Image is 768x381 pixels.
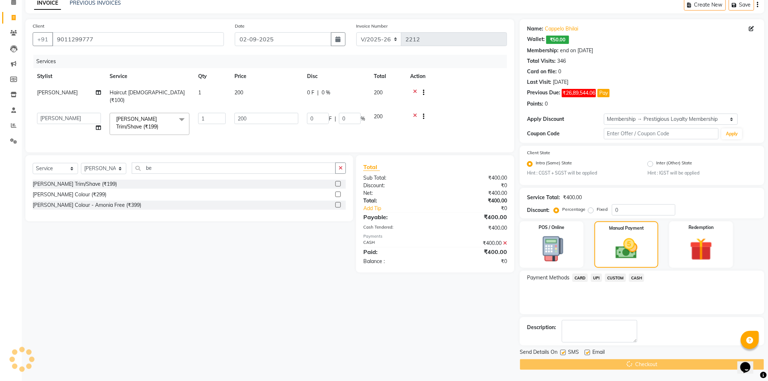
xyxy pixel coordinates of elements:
[234,89,243,96] span: 200
[604,128,719,139] input: Enter Offer / Coupon Code
[335,115,336,123] span: |
[33,201,141,209] div: [PERSON_NAME] Colour - Amonia Free (₹399)
[609,236,645,261] img: _cash.svg
[527,100,543,108] div: Points:
[307,89,314,97] span: 0 F
[33,23,44,29] label: Client
[683,235,720,263] img: _gift.svg
[363,163,380,171] span: Total
[230,68,303,85] th: Price
[629,274,645,282] span: CASH
[520,348,557,357] span: Send Details On
[527,170,637,176] small: Hint : CGST + SGST will be applied
[363,233,507,239] div: Payments
[689,224,714,231] label: Redemption
[358,174,435,182] div: Sub Total:
[361,115,365,123] span: %
[572,274,588,282] span: CARD
[235,23,245,29] label: Date
[358,189,435,197] div: Net:
[605,274,626,282] span: CUSTOM
[374,89,383,96] span: 200
[33,180,117,188] div: [PERSON_NAME] Trim/Shave (₹199)
[560,47,593,54] div: end on [DATE]
[356,23,388,29] label: Invoice Number
[527,324,556,331] div: Description:
[358,213,435,221] div: Payable:
[132,163,336,174] input: Search or Scan
[33,68,105,85] th: Stylist
[435,197,512,205] div: ₹400.00
[198,89,201,96] span: 1
[546,36,569,44] span: ₹50.00
[656,160,692,168] label: Inter (Other) State
[158,123,162,130] a: x
[322,89,330,97] span: 0 %
[33,32,53,46] button: +91
[110,89,185,103] span: Haircut [DEMOGRAPHIC_DATA] (₹100)
[369,68,406,85] th: Total
[597,206,608,213] label: Fixed
[329,115,332,123] span: F
[592,348,605,357] span: Email
[527,57,556,65] div: Total Visits:
[194,68,230,85] th: Qty
[648,170,757,176] small: Hint : IGST will be applied
[33,55,512,68] div: Services
[533,235,570,262] img: _pos-terminal.svg
[545,25,578,33] a: Cappelo Bhilai
[358,224,435,232] div: Cash Tendered:
[527,149,550,156] label: Client State
[562,89,596,97] span: ₹26,89,544.06
[33,191,106,198] div: [PERSON_NAME] Colour (₹299)
[527,89,560,97] div: Previous Due:
[406,68,507,85] th: Action
[563,194,582,201] div: ₹400.00
[536,160,572,168] label: Intra (Same) State
[374,113,383,120] span: 200
[545,100,548,108] div: 0
[527,274,569,282] span: Payment Methods
[527,68,557,75] div: Card on file:
[527,206,550,214] div: Discount:
[435,258,512,265] div: ₹0
[539,224,565,231] label: POS / Online
[105,68,194,85] th: Service
[527,78,551,86] div: Last Visit:
[358,239,435,247] div: CASH
[738,352,761,374] iframe: chat widget
[435,247,512,256] div: ₹400.00
[358,197,435,205] div: Total:
[527,194,560,201] div: Service Total:
[609,225,644,232] label: Manual Payment
[527,47,559,54] div: Membership:
[358,247,435,256] div: Paid:
[435,189,512,197] div: ₹400.00
[435,224,512,232] div: ₹400.00
[591,274,602,282] span: UPI
[527,36,545,44] div: Wallet:
[358,205,448,212] a: Add Tip
[527,130,604,138] div: Coupon Code
[553,78,568,86] div: [DATE]
[557,57,566,65] div: 346
[303,68,369,85] th: Disc
[558,68,561,75] div: 0
[358,258,435,265] div: Balance :
[527,115,604,123] div: Apply Discount
[435,174,512,182] div: ₹400.00
[597,89,610,97] button: Pay
[527,25,543,33] div: Name:
[116,116,158,130] span: [PERSON_NAME] Trim/Shave (₹199)
[568,348,579,357] span: SMS
[435,239,512,247] div: ₹400.00
[562,206,585,213] label: Percentage
[435,182,512,189] div: ₹0
[448,205,513,212] div: ₹0
[52,32,224,46] input: Search by Name/Mobile/Email/Code
[435,213,512,221] div: ₹400.00
[317,89,319,97] span: |
[37,89,78,96] span: [PERSON_NAME]
[722,128,742,139] button: Apply
[358,182,435,189] div: Discount:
